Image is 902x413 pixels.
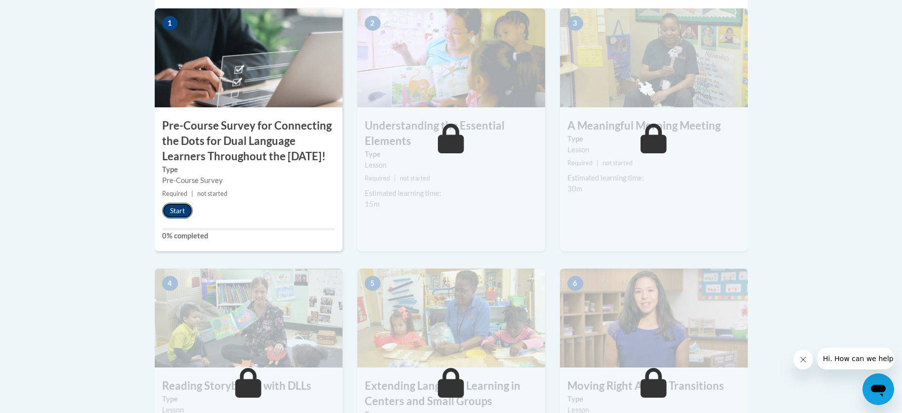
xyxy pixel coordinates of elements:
[862,373,894,405] iframe: Button to launch messaging window
[602,159,633,167] span: not started
[394,175,396,182] span: |
[567,394,740,405] label: Type
[162,164,335,175] label: Type
[357,8,545,107] img: Course Image
[567,173,740,184] div: Estimated learning time:
[567,159,593,167] span: Required
[567,184,582,193] span: 30m
[155,378,343,394] h3: Reading Storybooks with DLLs
[155,269,343,367] img: Course Image
[365,175,390,182] span: Required
[197,190,227,197] span: not started
[793,350,813,369] iframe: Close message
[162,175,335,186] div: Pre-Course Survey
[365,149,538,160] label: Type
[817,348,894,369] iframe: Message from company
[162,394,335,405] label: Type
[567,16,583,31] span: 3
[365,276,381,291] span: 5
[162,16,178,31] span: 1
[162,190,187,197] span: Required
[365,188,538,199] div: Estimated learning time:
[162,203,193,219] button: Start
[6,7,80,15] span: Hi. How can we help?
[357,378,545,409] h3: Extending Language Learning in Centers and Small Groups
[365,200,380,208] span: 15m
[567,276,583,291] span: 6
[155,8,343,107] img: Course Image
[357,118,545,149] h3: Understanding the Essential Elements
[567,144,740,155] div: Lesson
[400,175,430,182] span: not started
[191,190,193,197] span: |
[365,16,381,31] span: 2
[597,159,599,167] span: |
[560,8,748,107] img: Course Image
[155,118,343,164] h3: Pre-Course Survey for Connecting the Dots for Dual Language Learners Throughout the [DATE]!
[567,134,740,144] label: Type
[162,276,178,291] span: 4
[560,269,748,367] img: Course Image
[365,160,538,171] div: Lesson
[357,269,545,367] img: Course Image
[560,378,748,394] h3: Moving Right Along: Transitions
[162,230,335,241] label: 0% completed
[560,118,748,134] h3: A Meaningful Morning Meeting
